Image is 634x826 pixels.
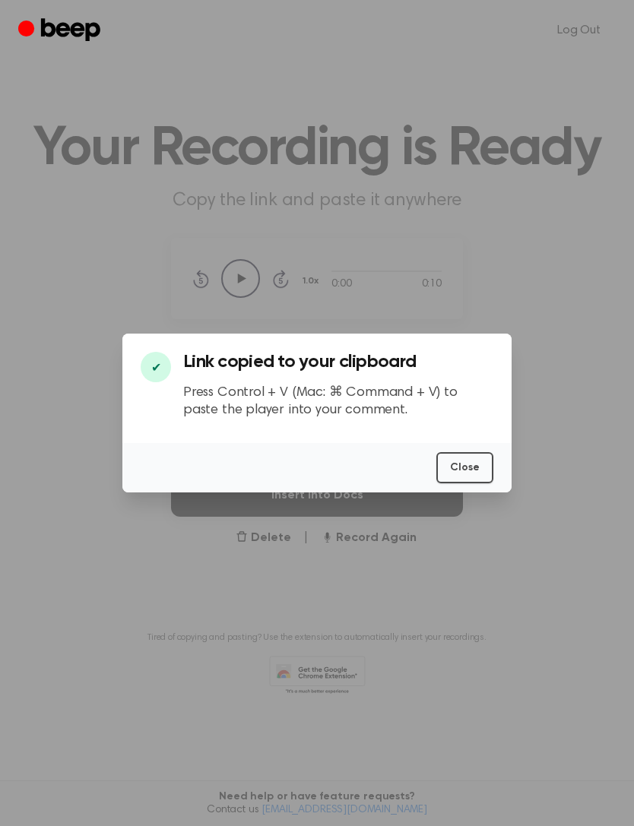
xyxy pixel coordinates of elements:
[183,352,493,372] h3: Link copied to your clipboard
[542,12,616,49] a: Log Out
[141,352,171,382] div: ✔
[183,385,493,419] p: Press Control + V (Mac: ⌘ Command + V) to paste the player into your comment.
[436,452,493,483] button: Close
[18,16,104,46] a: Beep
